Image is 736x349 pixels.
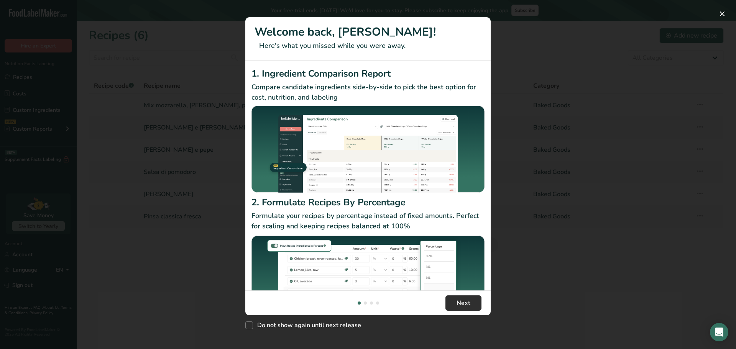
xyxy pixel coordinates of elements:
h2: 2. Formulate Recipes By Percentage [251,195,485,209]
h2: 1. Ingredient Comparison Report [251,67,485,80]
span: Next [457,298,470,308]
img: Ingredient Comparison Report [251,106,485,193]
h1: Welcome back, [PERSON_NAME]! [255,23,481,41]
p: Here's what you missed while you were away. [255,41,481,51]
div: Open Intercom Messenger [710,323,728,341]
button: Next [445,295,481,311]
span: Do not show again until next release [253,321,361,329]
p: Compare candidate ingredients side-by-side to pick the best option for cost, nutrition, and labeling [251,82,485,103]
p: Formulate your recipes by percentage instead of fixed amounts. Perfect for scaling and keeping re... [251,211,485,231]
img: Formulate Recipes By Percentage [251,234,485,327]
